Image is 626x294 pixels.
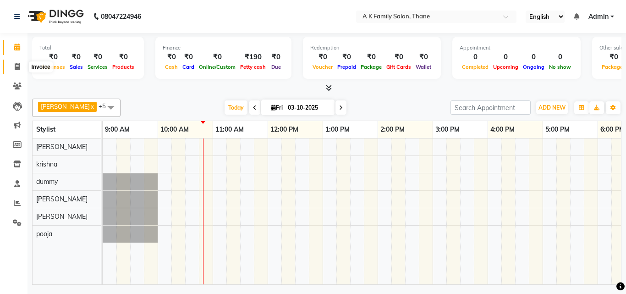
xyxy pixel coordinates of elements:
span: [PERSON_NAME] [41,103,90,110]
b: 08047224946 [101,4,141,29]
span: Prepaid [335,64,358,70]
span: Voucher [310,64,335,70]
div: Invoice [29,61,52,72]
div: 0 [460,52,491,62]
div: ₹0 [180,52,197,62]
span: No show [547,64,573,70]
span: Upcoming [491,64,521,70]
div: ₹0 [67,52,85,62]
a: 10:00 AM [158,123,191,136]
a: 2:00 PM [378,123,407,136]
button: ADD NEW [536,101,568,114]
div: ₹0 [268,52,284,62]
div: 0 [521,52,547,62]
span: Stylist [36,125,55,133]
a: 11:00 AM [213,123,246,136]
span: [PERSON_NAME] [36,143,88,151]
a: 4:00 PM [488,123,517,136]
span: Ongoing [521,64,547,70]
div: ₹0 [384,52,413,62]
span: Gift Cards [384,64,413,70]
span: Products [110,64,137,70]
span: Package [358,64,384,70]
div: ₹190 [238,52,268,62]
div: ₹0 [335,52,358,62]
span: ADD NEW [538,104,566,111]
span: dummy [36,178,58,186]
span: +5 [99,102,113,110]
div: ₹0 [85,52,110,62]
span: Petty cash [238,64,268,70]
div: Total [39,44,137,52]
span: Due [269,64,283,70]
a: 1:00 PM [323,123,352,136]
input: 2025-10-03 [285,101,331,115]
a: 5:00 PM [543,123,572,136]
img: logo [23,4,86,29]
div: ₹0 [110,52,137,62]
span: Wallet [413,64,434,70]
div: ₹0 [358,52,384,62]
div: Redemption [310,44,434,52]
span: Admin [588,12,609,22]
span: [PERSON_NAME] [36,212,88,221]
input: Search Appointment [450,100,531,115]
a: x [90,103,94,110]
div: ₹0 [39,52,67,62]
div: 0 [547,52,573,62]
a: 12:00 PM [268,123,301,136]
span: pooja [36,230,52,238]
span: [PERSON_NAME] [36,195,88,203]
div: ₹0 [310,52,335,62]
div: Appointment [460,44,573,52]
span: Today [225,100,247,115]
span: Card [180,64,197,70]
div: 0 [491,52,521,62]
div: ₹0 [197,52,238,62]
a: 3:00 PM [433,123,462,136]
span: Online/Custom [197,64,238,70]
span: Cash [163,64,180,70]
div: ₹0 [413,52,434,62]
span: krishna [36,160,57,168]
div: ₹0 [163,52,180,62]
span: Sales [67,64,85,70]
div: Finance [163,44,284,52]
span: Fri [269,104,285,111]
span: Services [85,64,110,70]
a: 9:00 AM [103,123,132,136]
span: Completed [460,64,491,70]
